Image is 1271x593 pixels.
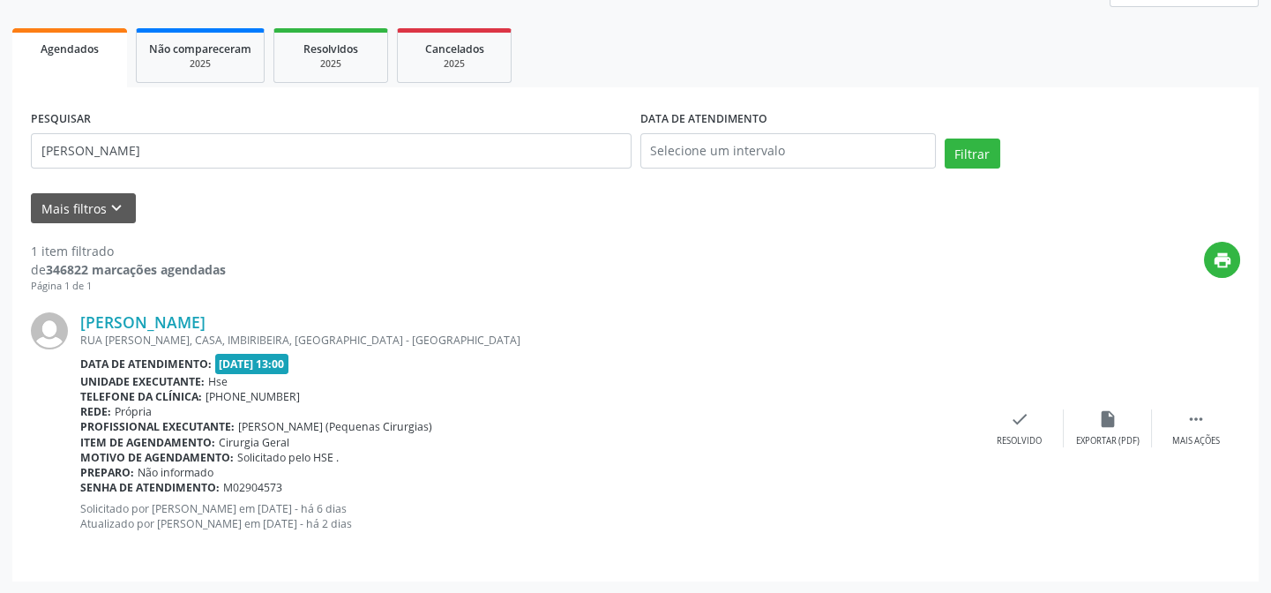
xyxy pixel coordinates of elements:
[31,279,226,294] div: Página 1 de 1
[80,465,134,480] b: Preparo:
[238,419,432,434] span: [PERSON_NAME] (Pequenas Cirurgias)
[80,435,215,450] b: Item de agendamento:
[138,465,213,480] span: Não informado
[237,450,339,465] span: Solicitado pelo HSE .
[31,193,136,224] button: Mais filtroskeyboard_arrow_down
[80,404,111,419] b: Rede:
[219,435,289,450] span: Cirurgia Geral
[31,133,632,169] input: Nome, código do beneficiário ou CPF
[80,357,212,372] b: Data de atendimento:
[31,242,226,260] div: 1 item filtrado
[1172,435,1220,447] div: Mais ações
[425,41,484,56] span: Cancelados
[1098,409,1118,429] i: insert_drive_file
[1186,409,1206,429] i: 
[410,57,498,71] div: 2025
[80,419,235,434] b: Profissional executante:
[1204,242,1240,278] button: print
[640,106,767,133] label: DATA DE ATENDIMENTO
[80,501,976,531] p: Solicitado por [PERSON_NAME] em [DATE] - há 6 dias Atualizado por [PERSON_NAME] em [DATE] - há 2 ...
[80,333,976,348] div: RUA [PERSON_NAME], CASA, IMBIRIBEIRA, [GEOGRAPHIC_DATA] - [GEOGRAPHIC_DATA]
[80,480,220,495] b: Senha de atendimento:
[149,57,251,71] div: 2025
[80,450,234,465] b: Motivo de agendamento:
[1076,435,1140,447] div: Exportar (PDF)
[80,389,202,404] b: Telefone da clínica:
[41,41,99,56] span: Agendados
[303,41,358,56] span: Resolvidos
[80,374,205,389] b: Unidade executante:
[80,312,206,332] a: [PERSON_NAME]
[149,41,251,56] span: Não compareceram
[640,133,936,169] input: Selecione um intervalo
[1010,409,1029,429] i: check
[46,261,226,278] strong: 346822 marcações agendadas
[215,354,289,374] span: [DATE] 13:00
[31,106,91,133] label: PESQUISAR
[115,404,152,419] span: Própria
[1213,251,1232,270] i: print
[107,199,126,218] i: keyboard_arrow_down
[208,374,228,389] span: Hse
[997,435,1042,447] div: Resolvido
[223,480,282,495] span: M02904573
[31,260,226,279] div: de
[945,139,1000,169] button: Filtrar
[287,57,375,71] div: 2025
[206,389,300,404] span: [PHONE_NUMBER]
[31,312,68,349] img: img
